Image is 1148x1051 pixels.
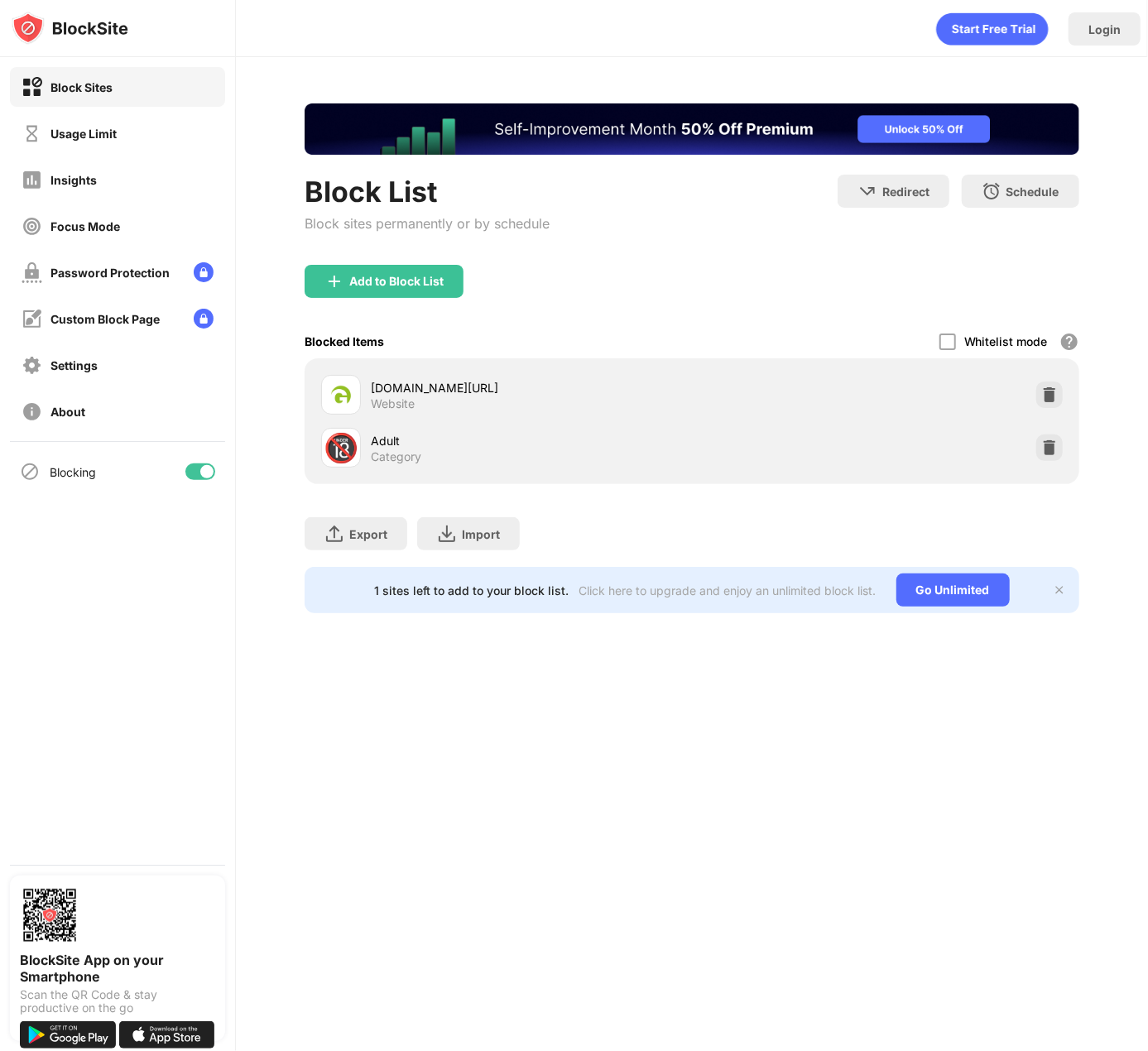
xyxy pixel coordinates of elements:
[20,462,40,482] img: blocking-icon.svg
[22,216,42,237] img: focus-off.svg
[22,355,42,376] img: settings-off.svg
[20,1021,116,1049] img: get-it-on-google-play.svg
[371,396,415,411] div: Website
[20,885,79,945] img: options-page-qr-code.png
[22,123,42,144] img: time-usage-off.svg
[20,952,215,985] div: BlockSite App on your Smartphone
[50,173,97,187] div: Insights
[50,219,120,233] div: Focus Mode
[331,385,351,405] img: favicons
[50,266,170,280] div: Password Protection
[1088,22,1121,36] div: Login
[462,527,500,541] div: Import
[22,262,42,283] img: password-protection-off.svg
[20,988,215,1015] div: Scan the QR Code & stay productive on the go
[579,583,877,597] div: Click here to upgrade and enjoy an unlimited block list.
[896,573,1010,607] div: Go Unlimited
[50,405,85,419] div: About
[305,215,550,232] div: Block sites permanently or by schedule
[194,262,214,282] img: lock-menu.svg
[964,334,1048,348] div: Whitelist mode
[22,77,42,98] img: block-on.svg
[12,12,128,45] img: logo-blocksite.svg
[305,103,1079,155] iframe: Banner
[194,309,214,329] img: lock-menu.svg
[1006,185,1059,199] div: Schedule
[375,583,569,597] div: 1 sites left to add to your block list.
[50,465,96,479] div: Blocking
[324,431,358,465] div: 🔞
[349,527,387,541] div: Export
[119,1021,215,1049] img: download-on-the-app-store.svg
[305,334,384,348] div: Blocked Items
[50,127,117,141] div: Usage Limit
[50,80,113,94] div: Block Sites
[371,432,692,449] div: Adult
[22,309,42,329] img: customize-block-page-off.svg
[50,358,98,372] div: Settings
[22,401,42,422] img: about-off.svg
[305,175,550,209] div: Block List
[1053,583,1066,597] img: x-button.svg
[882,185,929,199] div: Redirect
[349,275,444,288] div: Add to Block List
[371,379,692,396] div: [DOMAIN_NAME][URL]
[50,312,160,326] div: Custom Block Page
[22,170,42,190] img: insights-off.svg
[371,449,421,464] div: Category
[936,12,1049,46] div: animation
